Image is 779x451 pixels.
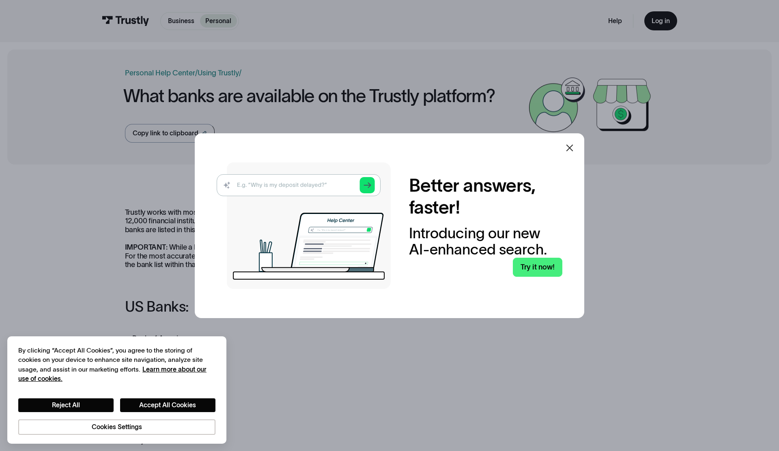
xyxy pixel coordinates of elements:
[18,419,215,435] button: Cookies Settings
[513,258,562,277] a: Try it now!
[18,398,114,412] button: Reject All
[120,398,215,412] button: Accept All Cookies
[409,225,562,257] div: Introducing our new AI-enhanced search.
[18,346,215,435] div: Privacy
[7,336,226,444] div: Cookie banner
[409,174,562,218] h2: Better answers, faster!
[18,346,215,384] div: By clicking “Accept All Cookies”, you agree to the storing of cookies on your device to enhance s...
